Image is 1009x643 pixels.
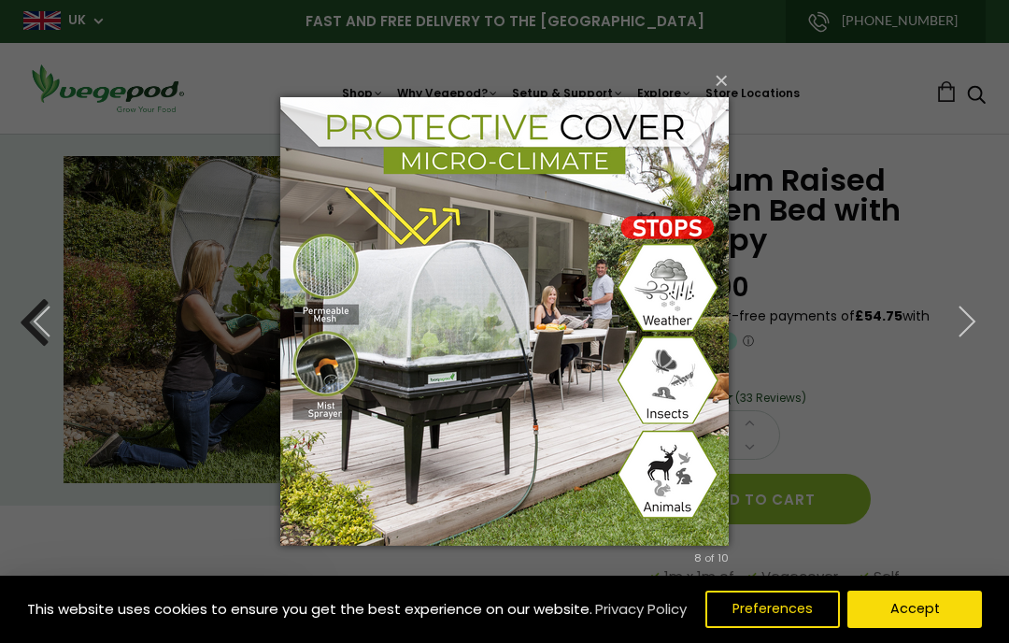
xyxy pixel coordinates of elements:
button: × [286,60,734,101]
a: Privacy Policy (opens in a new tab) [592,593,689,626]
span: This website uses cookies to ensure you get the best experience on our website. [27,599,592,619]
button: Preferences [705,591,840,628]
button: Next (Right arrow key) [925,270,1009,373]
div: 8 of 10 [694,550,729,566]
button: Accept [847,591,982,628]
img: Medium Raised Garden Bed with Canopy [280,60,729,583]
